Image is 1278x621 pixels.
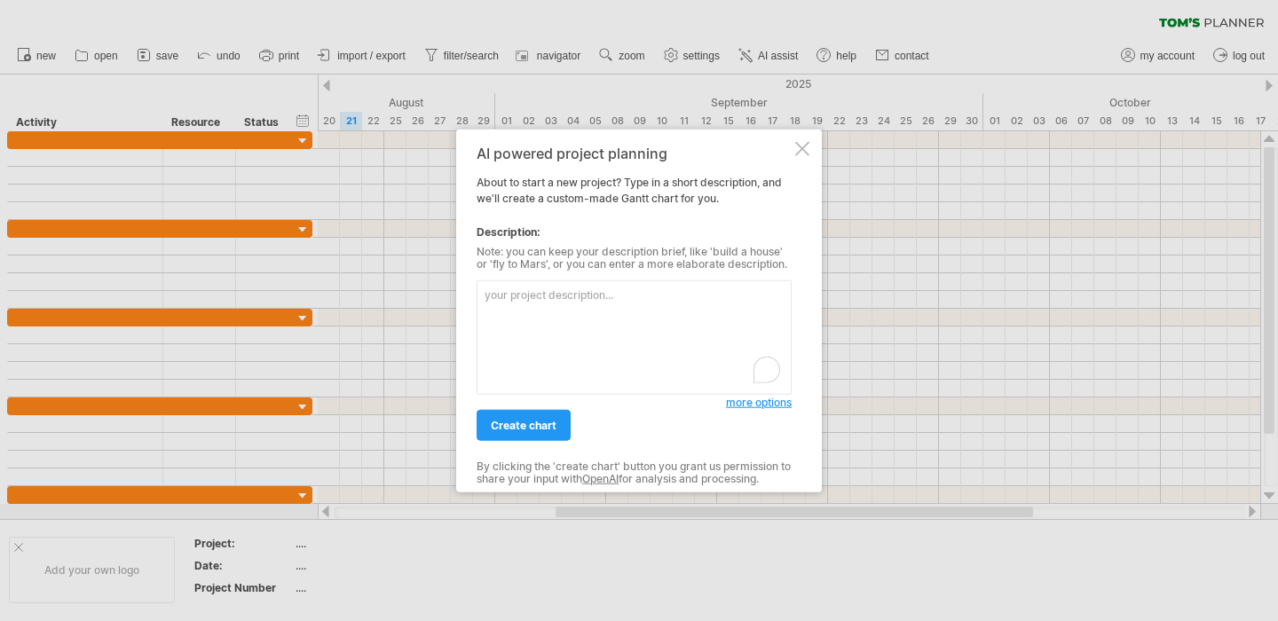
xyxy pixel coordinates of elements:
[726,395,792,411] a: more options
[477,145,792,476] div: About to start a new project? Type in a short description, and we'll create a custom-made Gantt c...
[582,472,619,485] a: OpenAI
[477,280,792,395] textarea: To enrich screen reader interactions, please activate Accessibility in Grammarly extension settings
[477,410,571,441] a: create chart
[477,224,792,240] div: Description:
[477,145,792,161] div: AI powered project planning
[477,246,792,271] div: Note: you can keep your description brief, like 'build a house' or 'fly to Mars', or you can ente...
[491,419,556,432] span: create chart
[726,396,792,409] span: more options
[477,460,792,486] div: By clicking the 'create chart' button you grant us permission to share your input with for analys...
